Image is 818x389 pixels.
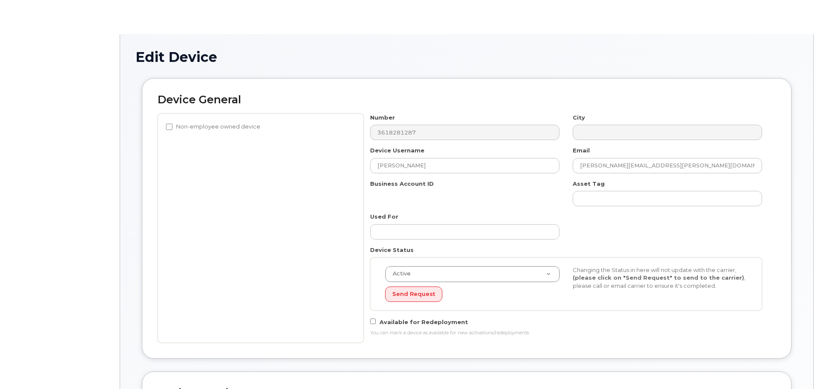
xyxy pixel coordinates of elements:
[573,114,585,122] label: City
[166,122,260,132] label: Non-employee owned device
[573,274,744,281] strong: (please click on "Send Request" to send to the carrier)
[370,246,414,254] label: Device Status
[380,319,468,325] span: Available for Redeployment
[385,287,442,302] button: Send Request
[370,319,376,324] input: Available for Redeployment
[166,123,173,130] input: Non-employee owned device
[370,330,762,336] div: You can mark a device as available for new activations/redeployments
[566,266,754,290] div: Changing the Status in here will not update with the carrier, , please call or email carrier to e...
[370,146,424,155] label: Device Username
[370,180,434,188] label: Business Account ID
[573,146,590,155] label: Email
[158,94,776,106] h2: Device General
[573,180,605,188] label: Asset Tag
[370,114,395,122] label: Number
[135,50,798,64] h1: Edit Device
[388,270,411,278] span: Active
[370,213,398,221] label: Used For
[385,266,559,282] a: Active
